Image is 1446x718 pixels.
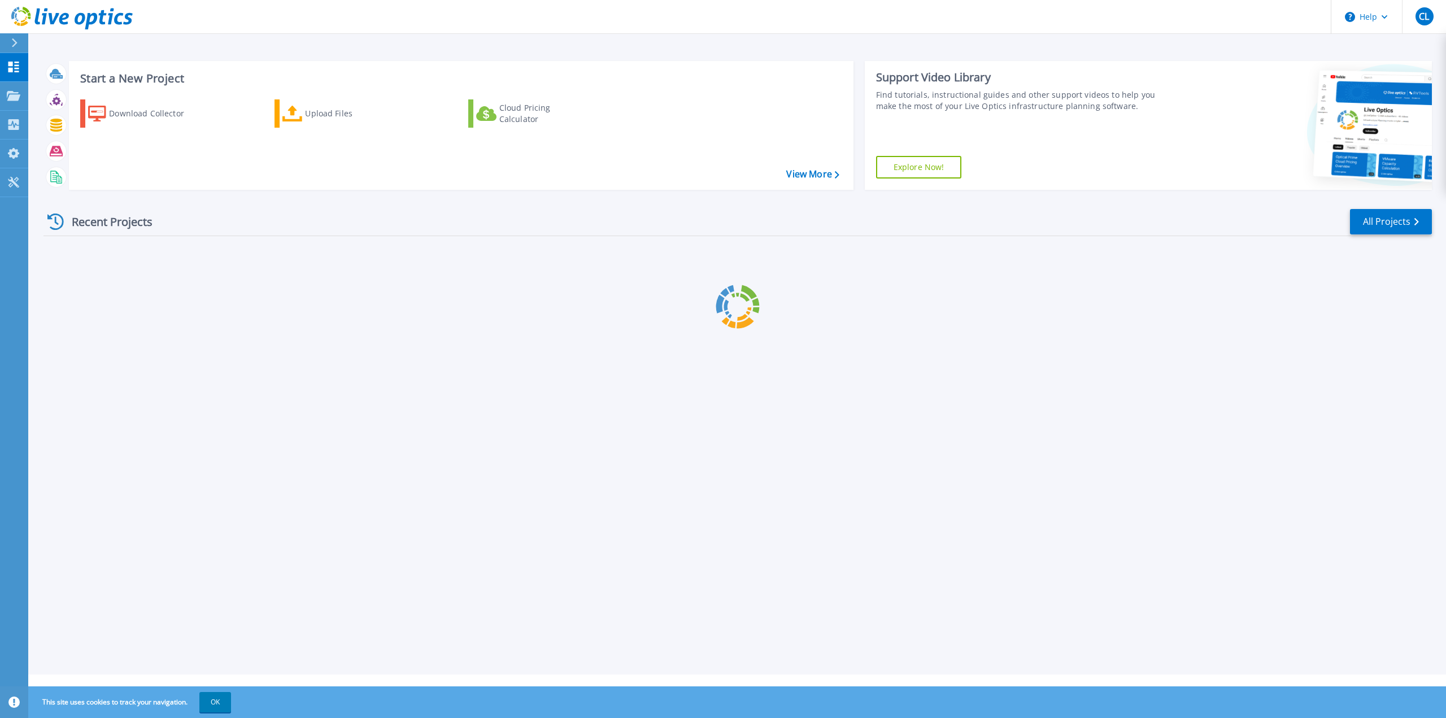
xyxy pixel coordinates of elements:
div: Download Collector [109,102,199,125]
a: Upload Files [275,99,400,128]
div: Cloud Pricing Calculator [499,102,590,125]
a: Download Collector [80,99,206,128]
a: Explore Now! [876,156,962,179]
div: Upload Files [305,102,395,125]
a: All Projects [1350,209,1432,234]
span: This site uses cookies to track your navigation. [31,692,231,712]
div: Recent Projects [43,208,168,236]
span: CL [1419,12,1429,21]
h3: Start a New Project [80,72,839,85]
a: View More [786,169,839,180]
button: OK [199,692,231,712]
a: Cloud Pricing Calculator [468,99,594,128]
div: Find tutorials, instructional guides and other support videos to help you make the most of your L... [876,89,1169,112]
div: Support Video Library [876,70,1169,85]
